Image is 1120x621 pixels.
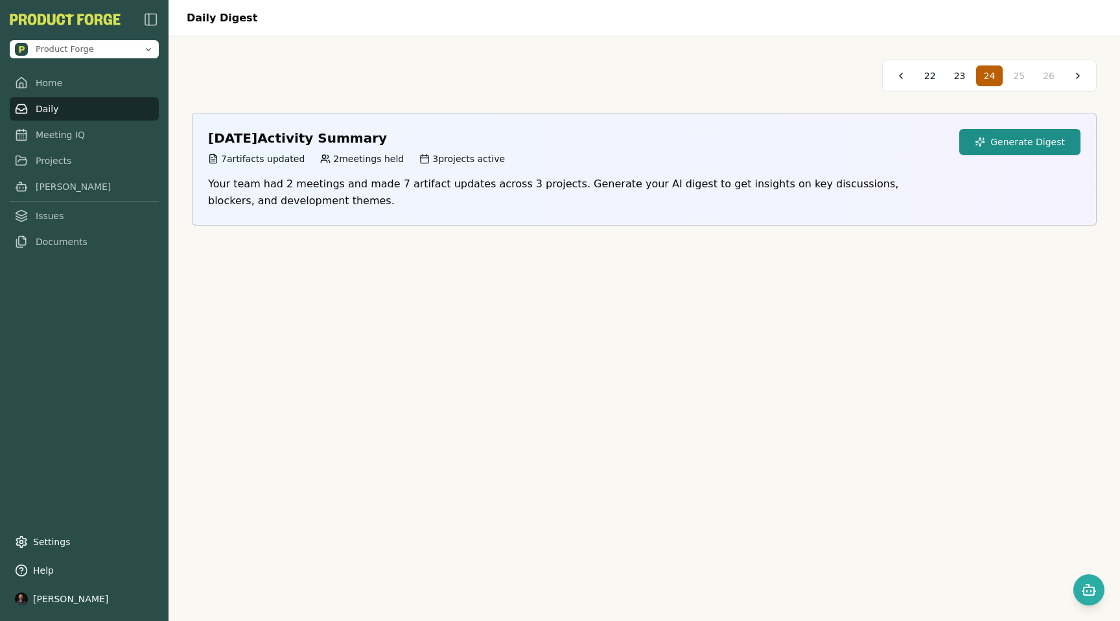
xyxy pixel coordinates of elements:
a: Meeting IQ [10,123,159,146]
span: 2 meetings held [333,152,404,165]
span: 3 projects active [432,152,505,165]
p: Your team had 2 meetings and made 7 artifact updates across 3 projects. Generate your AI digest t... [208,176,944,209]
button: Open chat [1073,574,1104,605]
a: Projects [10,149,159,172]
a: Home [10,71,159,95]
button: [PERSON_NAME] [10,587,159,611]
h2: [DATE] Activity Summary [208,129,944,147]
button: Help [10,559,159,582]
a: Issues [10,204,159,228]
span: 23 [954,69,966,82]
button: Generate Digest [959,129,1080,155]
span: 25 [1013,69,1025,82]
span: 26 [1043,69,1055,82]
img: sidebar [143,12,159,27]
span: 22 [924,69,936,82]
button: Open organization switcher [10,40,159,58]
a: Daily [10,97,159,121]
span: 24 [984,69,996,82]
a: Documents [10,230,159,253]
a: [PERSON_NAME] [10,175,159,198]
span: Product Forge [36,43,94,55]
img: Product Forge [15,43,28,56]
a: Settings [10,530,159,554]
button: 24 [976,65,1003,86]
button: PF-Logo [10,14,121,25]
button: 22 [916,65,944,86]
h1: Daily Digest [187,10,257,26]
span: 7 artifacts updated [221,152,305,165]
button: 23 [946,65,974,86]
img: profile [15,592,28,605]
img: Product Forge [10,14,121,25]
